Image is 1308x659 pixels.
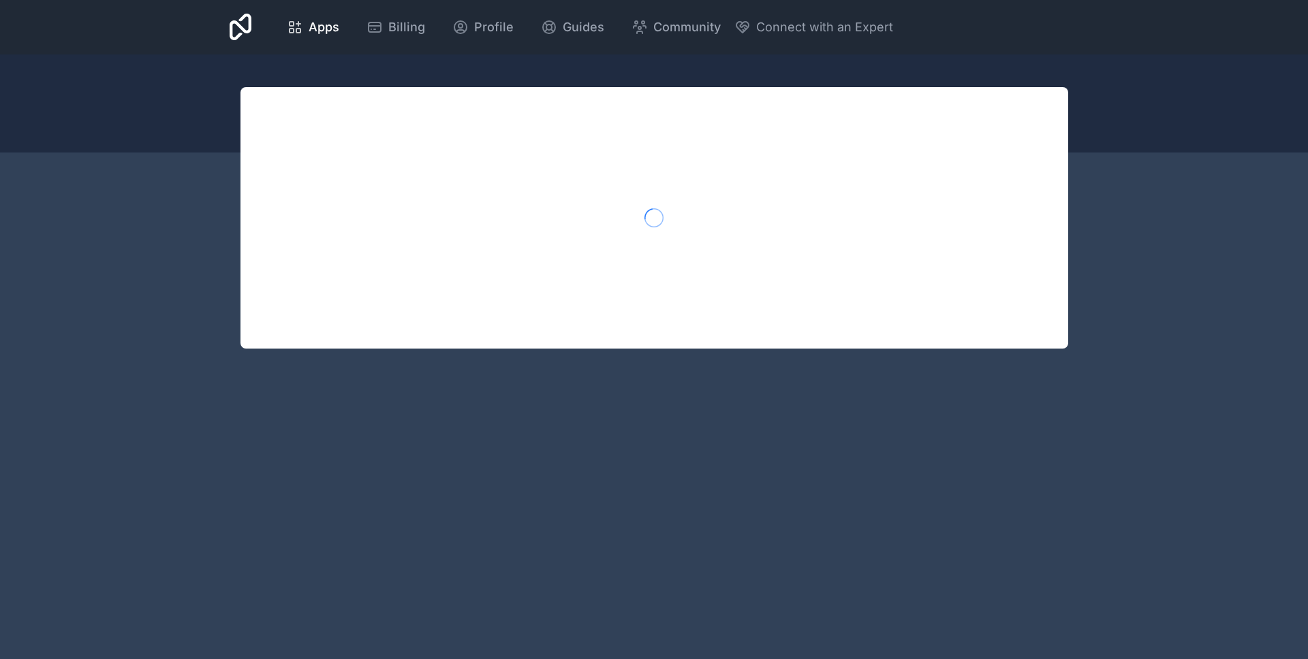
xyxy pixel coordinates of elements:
span: Guides [563,18,604,37]
span: Profile [474,18,514,37]
span: Billing [388,18,425,37]
button: Connect with an Expert [734,18,893,37]
a: Profile [441,12,525,42]
a: Guides [530,12,615,42]
a: Apps [276,12,350,42]
span: Apps [309,18,339,37]
span: Connect with an Expert [756,18,893,37]
a: Billing [356,12,436,42]
a: Community [621,12,732,42]
span: Community [653,18,721,37]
